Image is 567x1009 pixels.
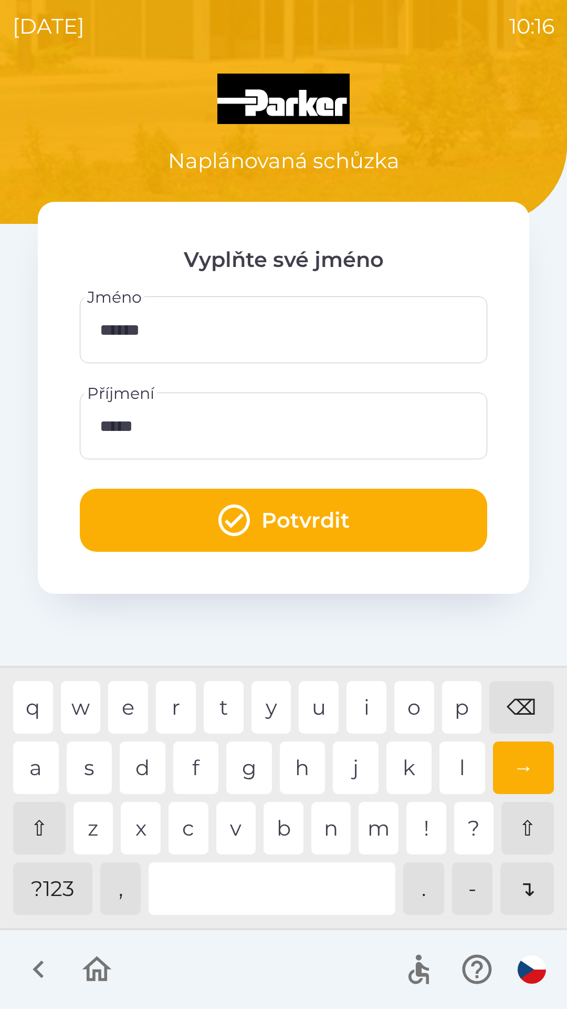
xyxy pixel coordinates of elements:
p: [DATE] [13,11,85,42]
img: Logo [38,74,529,124]
img: cs flag [518,955,546,984]
p: Vyplňte své jméno [80,244,487,275]
button: Potvrdit [80,489,487,552]
p: Naplánovaná schůzka [168,145,400,177]
label: Jméno [87,286,142,308]
label: Příjmení [87,382,154,405]
p: 10:16 [509,11,554,42]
